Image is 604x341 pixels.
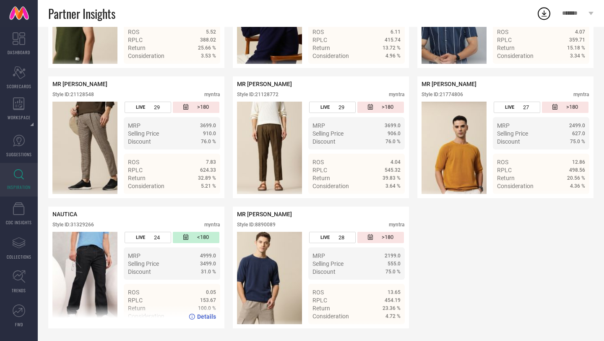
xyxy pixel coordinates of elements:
span: RPLC [128,167,143,173]
div: Click to view image [237,102,302,194]
span: Details [566,198,585,205]
span: 76.0 % [201,139,216,144]
span: Discount [497,138,520,145]
span: 545.32 [385,167,401,173]
span: Selling Price [312,260,344,267]
span: Details [382,68,401,74]
span: SUGGESTIONS [6,151,32,157]
span: Selling Price [312,130,344,137]
span: Details [382,198,401,205]
a: Details [558,68,585,74]
span: 75.0 % [570,139,585,144]
span: 6.11 [391,29,401,35]
span: MR [PERSON_NAME] [237,211,292,218]
span: Selling Price [128,130,159,137]
span: Discount [128,268,151,275]
span: COLLECTIONS [7,254,31,260]
span: CDC INSIGHTS [6,219,32,226]
div: Click to view image [422,102,487,194]
span: NAUTICA [52,211,77,218]
span: Return [497,175,515,181]
span: Return [497,45,515,51]
span: 4.96 % [385,53,401,59]
div: Number of days the style has been live on the platform [494,102,540,113]
div: myntra [204,222,220,228]
div: Number of days since the style was first listed on the platform [357,102,404,113]
span: 32.89 % [198,175,216,181]
span: 20.56 % [567,175,585,181]
span: Discount [128,138,151,145]
span: 15.18 % [567,45,585,51]
span: Partner Insights [48,5,115,22]
span: Return [312,175,330,181]
span: RPLC [497,37,512,43]
span: >180 [566,104,578,111]
span: LIVE [136,235,145,240]
span: WORKSPACE [8,114,31,121]
span: 29 [154,104,160,110]
span: 5.21 % [201,183,216,189]
a: Details [373,328,401,335]
span: 624.33 [200,167,216,173]
span: 13.65 [388,289,401,295]
span: Consideration [497,183,534,189]
a: Details [189,313,216,320]
div: myntra [204,92,220,97]
span: 7.83 [206,159,216,165]
span: ROS [128,29,139,35]
div: Click to view image [237,232,302,324]
span: 3699.0 [200,123,216,129]
span: 2199.0 [385,253,401,259]
span: 27 [523,104,529,110]
span: Details [197,198,216,205]
div: Number of days since the style was first listed on the platform [542,102,588,113]
div: Open download list [536,6,552,21]
img: Style preview image [422,102,487,194]
span: MR [PERSON_NAME] [237,81,292,87]
a: Details [373,198,401,205]
span: Selling Price [497,130,528,137]
span: ROS [497,29,508,35]
span: LIVE [136,105,145,110]
span: RPLC [128,297,143,304]
span: MRP [128,252,141,259]
div: Number of days the style has been live on the platform [125,232,171,243]
span: Consideration [128,52,164,59]
span: 498.56 [569,167,585,173]
span: 3.64 % [385,183,401,189]
span: LIVE [505,105,514,110]
span: MR [PERSON_NAME] [422,81,476,87]
span: 31.0 % [201,269,216,275]
span: ROS [128,159,139,165]
span: Details [197,313,216,320]
div: Number of days since the style was first listed on the platform [173,232,219,243]
span: 4.36 % [570,183,585,189]
span: >180 [382,234,393,241]
span: 359.71 [569,37,585,43]
span: Return [312,305,330,312]
span: MRP [312,122,325,129]
span: 76.0 % [385,139,401,144]
span: 75.0 % [385,269,401,275]
span: SCORECARDS [7,83,31,89]
span: RPLC [497,167,512,173]
span: Consideration [497,52,534,59]
span: Discount [312,138,336,145]
span: 415.74 [385,37,401,43]
span: 23.36 % [383,305,401,311]
span: Return [128,45,146,51]
span: Details [382,328,401,335]
span: 25.66 % [198,45,216,51]
div: myntra [389,222,405,228]
div: Number of days since the style was first listed on the platform [357,232,404,243]
span: 627.0 [572,131,585,136]
span: RPLC [312,167,327,173]
span: 3499.0 [200,261,216,267]
span: Details [197,68,216,74]
div: myntra [573,92,589,97]
span: <180 [197,234,209,241]
span: 4.72 % [385,313,401,319]
span: 454.19 [385,297,401,303]
span: 12.86 [572,159,585,165]
div: Click to view image [52,102,117,194]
